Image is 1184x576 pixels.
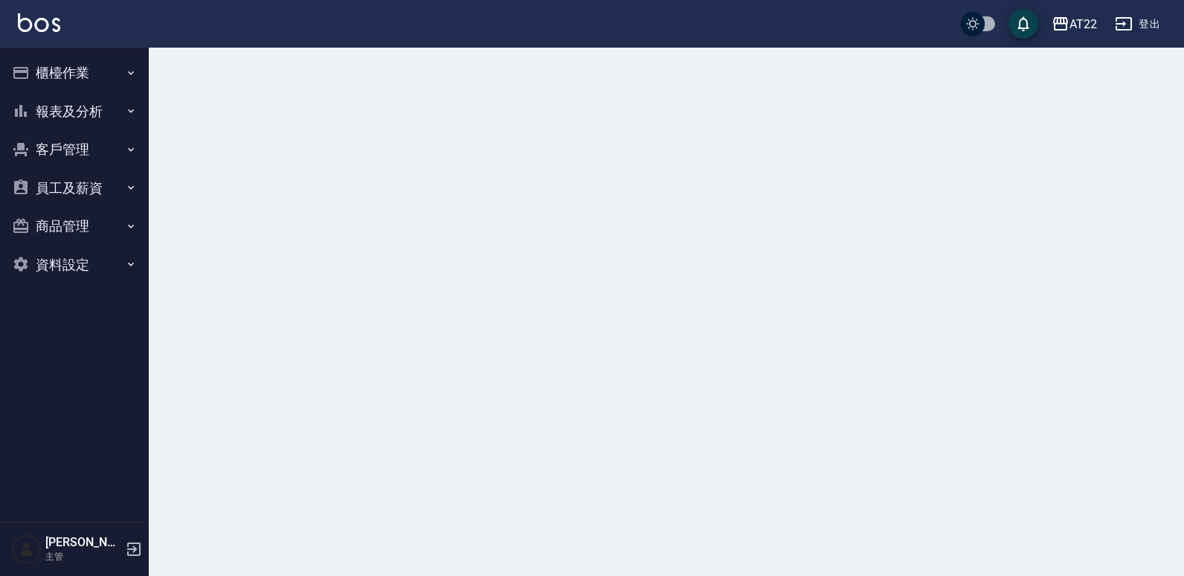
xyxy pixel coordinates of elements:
button: 登出 [1109,10,1166,38]
img: Person [12,534,42,564]
button: 商品管理 [6,207,143,246]
button: save [1008,9,1038,39]
p: 主管 [45,550,121,563]
button: 資料設定 [6,246,143,284]
img: Logo [18,13,60,32]
button: 櫃檯作業 [6,54,143,92]
button: 客戶管理 [6,130,143,169]
button: 報表及分析 [6,92,143,131]
button: 員工及薪資 [6,169,143,208]
button: AT22 [1046,9,1103,39]
h5: [PERSON_NAME] [45,535,121,550]
div: AT22 [1069,15,1097,33]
